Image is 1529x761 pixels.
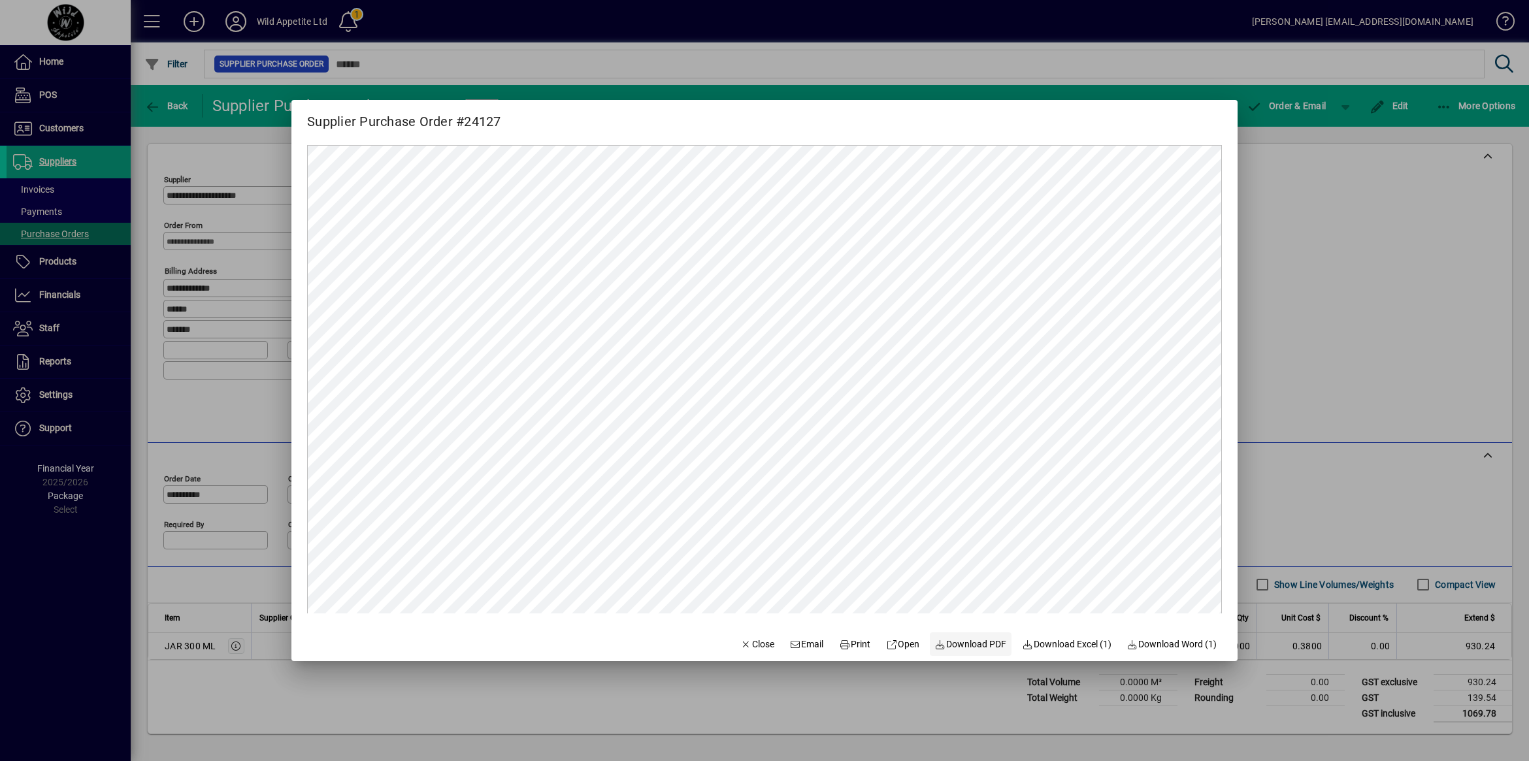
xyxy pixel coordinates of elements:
span: Download PDF [935,638,1007,651]
span: Close [740,638,774,651]
a: Download PDF [930,632,1012,656]
a: Open [881,632,925,656]
h2: Supplier Purchase Order #24127 [291,100,517,132]
span: Open [886,638,919,651]
button: Download Word (1) [1122,632,1223,656]
button: Email [785,632,829,656]
span: Download Excel (1) [1022,638,1111,651]
span: Email [790,638,824,651]
button: Print [834,632,876,656]
span: Download Word (1) [1127,638,1217,651]
button: Close [735,632,780,656]
span: Print [839,638,870,651]
button: Download Excel (1) [1017,632,1117,656]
